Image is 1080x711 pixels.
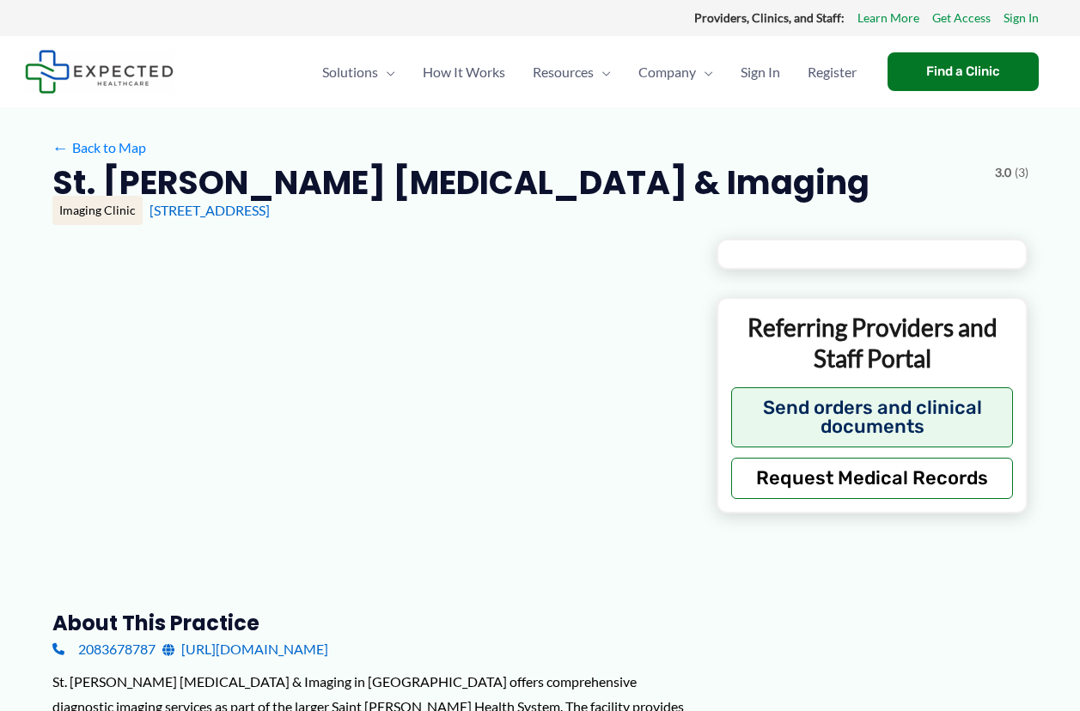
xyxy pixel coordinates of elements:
[932,7,991,29] a: Get Access
[808,42,857,102] span: Register
[423,42,505,102] span: How It Works
[519,42,625,102] a: ResourcesMenu Toggle
[625,42,727,102] a: CompanyMenu Toggle
[1004,7,1039,29] a: Sign In
[727,42,794,102] a: Sign In
[52,196,143,225] div: Imaging Clinic
[149,202,270,218] a: [STREET_ADDRESS]
[52,161,869,204] h2: St. [PERSON_NAME] [MEDICAL_DATA] & Imaging
[888,52,1039,91] a: Find a Clinic
[638,42,696,102] span: Company
[1015,161,1028,184] span: (3)
[995,161,1011,184] span: 3.0
[594,42,611,102] span: Menu Toggle
[794,42,870,102] a: Register
[52,139,69,155] span: ←
[52,636,156,662] a: 2083678787
[696,42,713,102] span: Menu Toggle
[308,42,409,102] a: SolutionsMenu Toggle
[52,610,689,636] h3: About this practice
[322,42,378,102] span: Solutions
[731,387,1014,447] button: Send orders and clinical documents
[25,50,174,94] img: Expected Healthcare Logo - side, dark font, small
[378,42,395,102] span: Menu Toggle
[731,458,1014,499] button: Request Medical Records
[409,42,519,102] a: How It Works
[308,42,870,102] nav: Primary Site Navigation
[741,42,780,102] span: Sign In
[162,636,328,662] a: [URL][DOMAIN_NAME]
[694,10,845,25] strong: Providers, Clinics, and Staff:
[533,42,594,102] span: Resources
[731,312,1014,374] p: Referring Providers and Staff Portal
[857,7,919,29] a: Learn More
[52,135,146,161] a: ←Back to Map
